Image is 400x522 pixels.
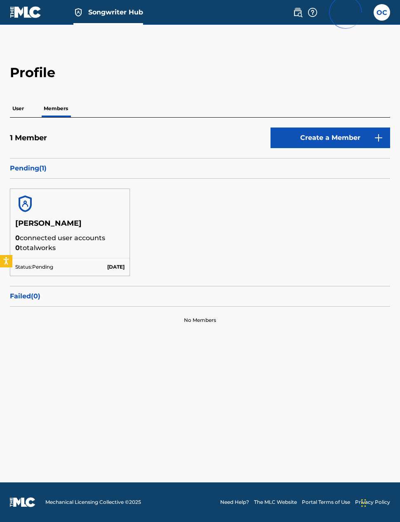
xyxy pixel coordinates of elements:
[107,263,125,271] p: [DATE]
[41,100,71,117] p: Members
[10,497,35,507] img: logo
[10,291,390,301] p: Failed ( 0 )
[184,317,216,324] p: No Members
[15,263,53,271] p: Status: Pending
[308,7,318,17] img: help
[254,498,297,506] a: The MLC Website
[293,4,303,21] a: Public Search
[73,7,83,17] img: Top Rightsholder
[10,100,26,117] p: User
[271,128,390,148] a: Create a Member
[15,233,125,243] p: connected user accounts
[377,363,400,431] iframe: Resource Center
[15,234,20,242] span: 0
[361,491,366,515] div: Drag
[15,194,35,214] img: account
[293,7,303,17] img: search
[355,498,390,506] a: Privacy Policy
[308,4,318,21] div: Help
[45,498,141,506] span: Mechanical Licensing Collective © 2025
[10,64,390,81] h2: Profile
[15,219,125,233] h5: [PERSON_NAME]
[302,498,350,506] a: Portal Terms of Use
[374,133,384,143] img: 9d2ae6d4665cec9f34b9.svg
[220,498,249,506] a: Need Help?
[10,163,390,173] p: Pending ( 1 )
[88,7,143,17] span: Songwriter Hub
[359,482,400,522] iframe: Chat Widget
[15,244,20,252] span: 0
[374,4,390,21] div: User Menu
[15,243,125,253] p: total works
[10,133,47,143] h5: 1 Member
[10,6,42,18] img: MLC Logo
